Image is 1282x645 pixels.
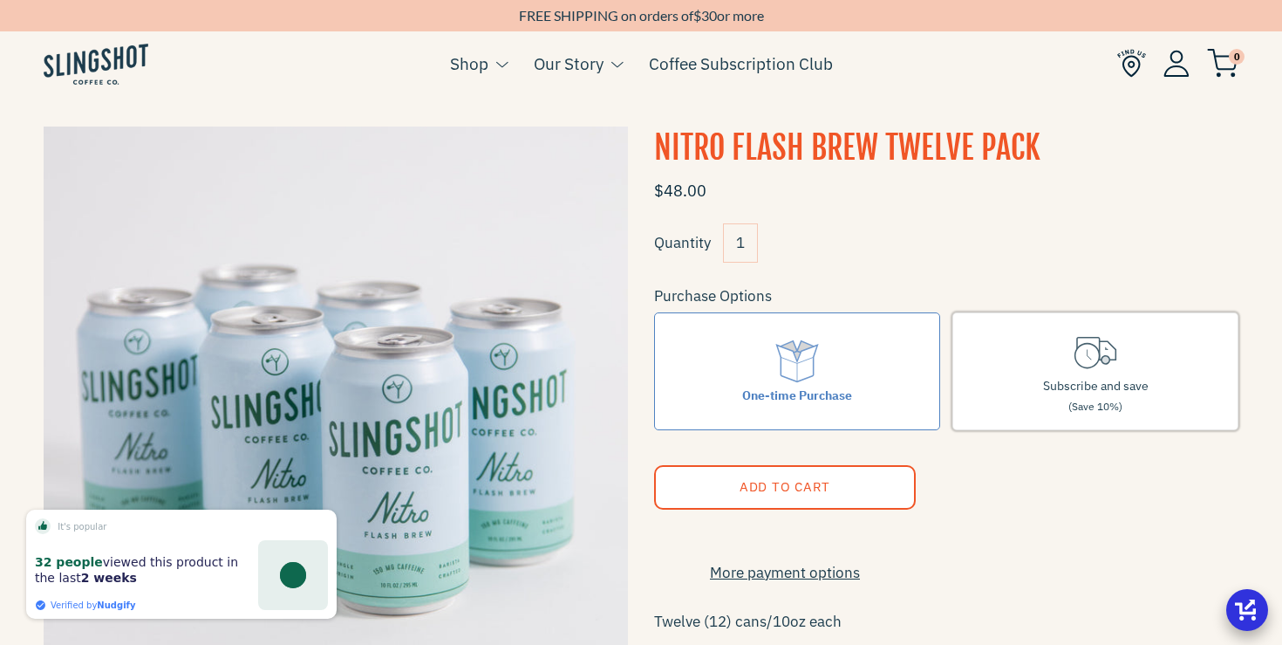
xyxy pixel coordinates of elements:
div: One-time Purchase [742,386,852,405]
label: Quantity [654,233,711,252]
a: 0 [1207,53,1238,74]
p: Twelve (12) cans/10oz each [654,607,1238,636]
a: More payment options [654,561,916,585]
a: Shop [450,51,488,77]
button: Add to Cart [654,465,916,510]
span: $ [693,7,701,24]
a: Our Story [534,51,603,77]
img: Find Us [1117,49,1146,78]
span: (Save 10%) [1068,400,1122,413]
img: cart [1207,49,1238,78]
span: 30 [701,7,717,24]
h1: Nitro Flash Brew Twelve Pack [654,127,1238,170]
img: Account [1163,50,1190,77]
span: Add to Cart [740,478,830,495]
legend: Purchase Options [654,285,772,308]
span: $48.00 [654,181,706,201]
span: 0 [1229,49,1244,65]
span: Subscribe and save [1043,378,1149,394]
a: Coffee Subscription Club [649,51,833,77]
